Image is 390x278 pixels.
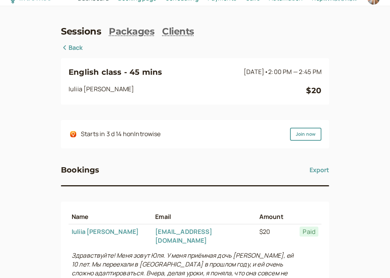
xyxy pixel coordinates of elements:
[162,26,194,37] a: Clients
[69,84,306,97] div: Iuliia [PERSON_NAME]
[310,164,329,176] button: Export
[134,130,161,138] span: Introwise
[61,164,100,176] h3: Bookings
[244,67,321,76] span: [DATE]
[61,43,83,53] a: Back
[155,227,212,245] a: [EMAIL_ADDRESS][DOMAIN_NAME]
[152,209,256,224] th: Email
[256,224,297,248] td: $20
[268,67,321,76] span: 2:00 PM — 2:45 PM
[61,26,101,37] a: Sessions
[300,227,318,237] span: Paid
[72,227,139,236] a: Iuliia [PERSON_NAME]
[69,66,241,78] h3: English class - 45 mins
[306,84,321,97] div: $20
[352,241,390,278] iframe: Chat Widget
[69,209,152,224] th: Name
[109,26,154,37] a: Packages
[290,128,321,141] a: Join now
[81,129,161,139] div: Starts in 3 d 14 h on
[256,209,297,224] th: Amount
[264,67,268,76] span: •
[70,131,76,137] img: integrations-introwise-icon.png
